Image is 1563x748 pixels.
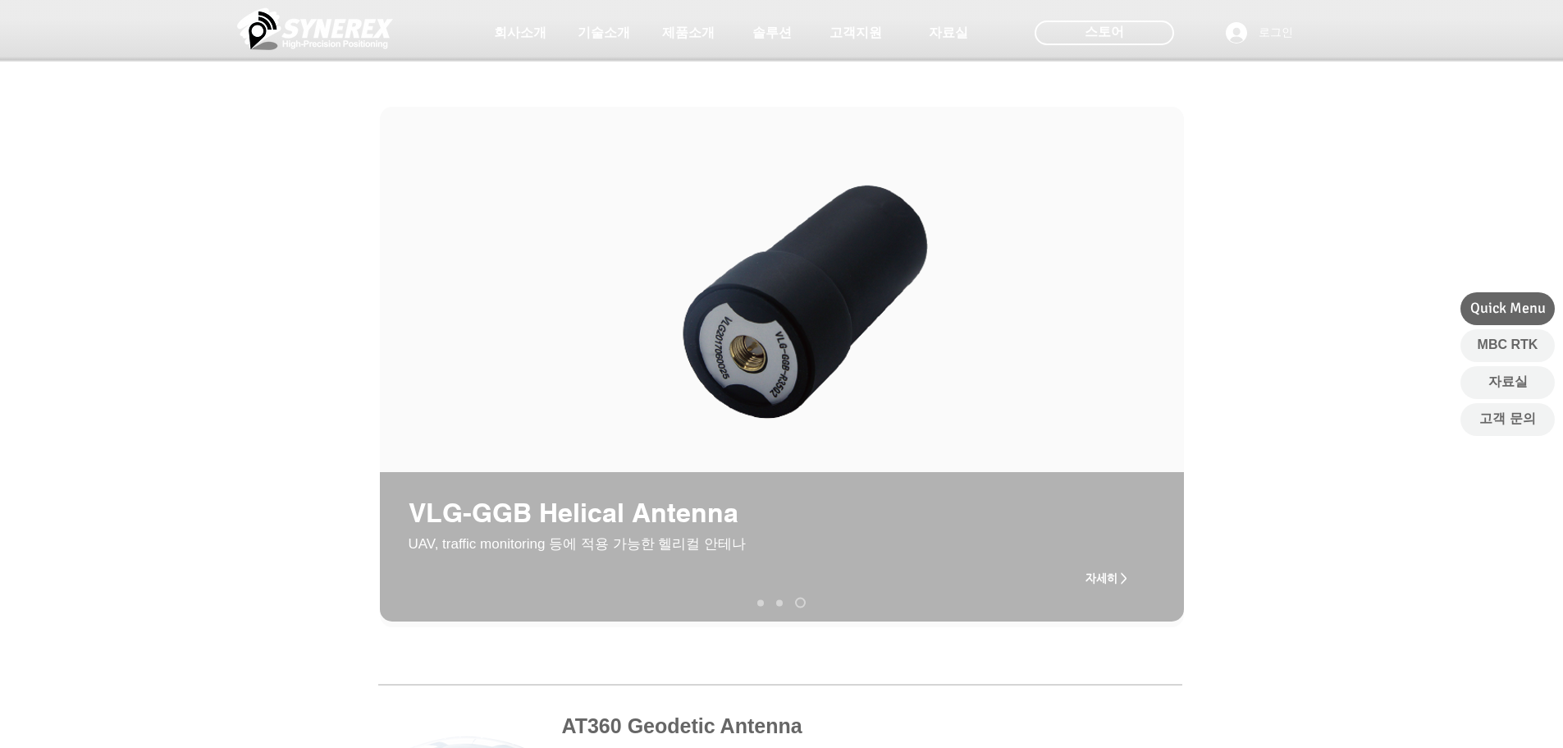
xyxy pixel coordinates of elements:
span: 자세히 > [1085,571,1127,585]
div: 스토어 [1035,21,1174,45]
span: 자료실 [1488,373,1528,391]
a: 자료실 [907,16,989,49]
a: 회사소개 [479,16,561,49]
div: 슬라이드쇼 [380,107,1184,627]
a: 솔루션 [731,16,813,49]
span: 기술소개 [578,25,630,42]
span: Quick Menu [1470,298,1546,319]
button: 로그인 [1214,17,1305,48]
span: 고객 문의 [1479,410,1535,428]
span: 솔루션 [752,25,792,42]
a: AT190 Helix Antenna [795,598,806,608]
span: 로그인 [1253,25,1299,41]
a: 자료실 [1460,366,1555,399]
span: UAV, traffic monitoring 등에 적용 가능한 헬리컬 안테나 [409,536,747,552]
a: 제품소개 [647,16,729,49]
a: 기술소개 [563,16,645,49]
nav: 슬라이드 [752,598,812,608]
span: 회사소개 [494,25,546,42]
a: AT340 Geodetic Antenna [757,599,764,606]
iframe: Wix Chat [1374,677,1563,748]
a: 고객지원 [815,16,897,49]
a: AT200 Aviation Antenna [776,599,783,606]
div: Quick Menu [1460,292,1555,325]
img: 씨너렉스_White_simbol_대지 1.png [237,4,393,53]
a: MBC RTK [1460,329,1555,362]
span: 고객지원 [829,25,882,42]
a: 고객 문의 [1460,403,1555,436]
a: 자세히 > [1074,562,1140,594]
span: 자료실 [929,25,968,42]
span: 제품소개 [662,25,715,42]
span: VLG-GGB Helical Antenna [409,497,738,528]
span: 스토어 [1085,23,1124,41]
img: VLG-GGB-R35Q2 Helical Antenna_ver2.png [671,181,947,426]
span: MBC RTK [1478,336,1538,354]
